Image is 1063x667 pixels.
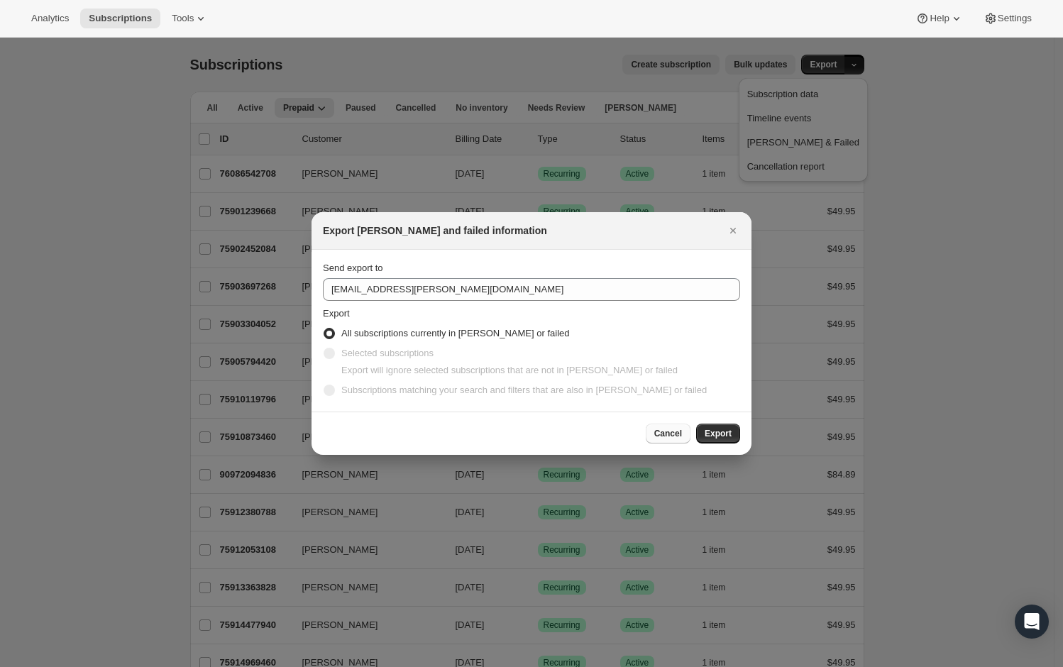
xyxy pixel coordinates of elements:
[323,224,547,238] h2: Export [PERSON_NAME] and failed information
[80,9,160,28] button: Subscriptions
[930,13,949,24] span: Help
[998,13,1032,24] span: Settings
[696,424,740,443] button: Export
[23,9,77,28] button: Analytics
[975,9,1040,28] button: Settings
[1015,605,1049,639] div: Open Intercom Messenger
[705,428,732,439] span: Export
[654,428,682,439] span: Cancel
[163,9,216,28] button: Tools
[323,263,383,273] span: Send export to
[341,348,434,358] span: Selected subscriptions
[723,221,743,241] button: Close
[341,365,678,375] span: Export will ignore selected subscriptions that are not in [PERSON_NAME] or failed
[172,13,194,24] span: Tools
[341,385,707,395] span: Subscriptions matching your search and filters that are also in [PERSON_NAME] or failed
[31,13,69,24] span: Analytics
[341,328,570,338] span: All subscriptions currently in [PERSON_NAME] or failed
[907,9,971,28] button: Help
[323,308,350,319] span: Export
[646,424,690,443] button: Cancel
[89,13,152,24] span: Subscriptions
